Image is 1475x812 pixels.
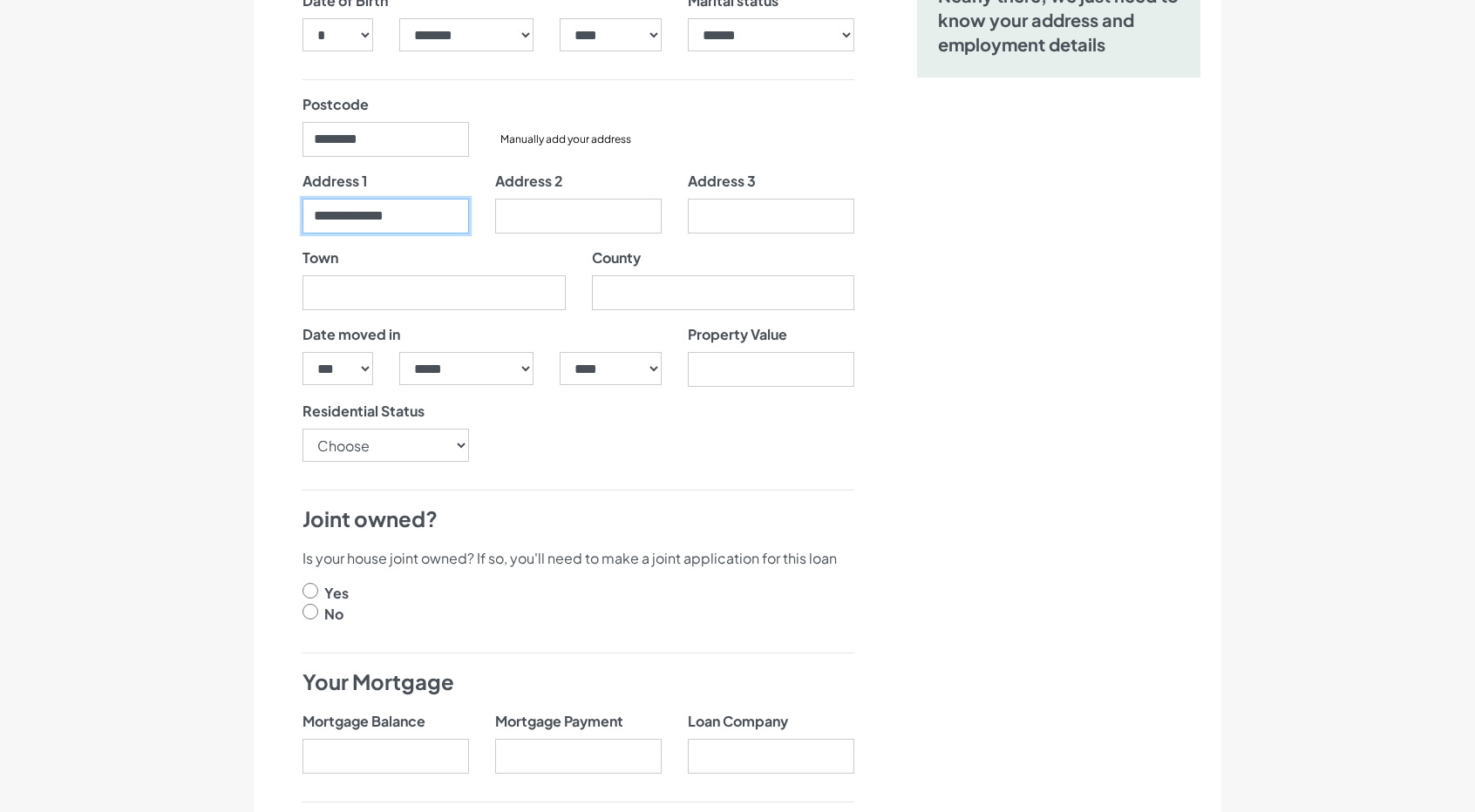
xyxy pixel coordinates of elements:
label: Yes [324,583,349,604]
label: Residential Status [302,401,425,422]
label: Date moved in [302,324,400,345]
h4: Your Mortgage [302,667,854,697]
label: Property Value [688,324,787,345]
button: Manually add your address [495,131,636,148]
label: No [324,604,343,625]
label: Address 3 [688,171,756,192]
label: Mortgage Payment [495,711,623,732]
h4: Joint owned? [302,504,854,534]
p: Is your house joint owned? If so, you'll need to make a joint application for this loan [302,548,854,569]
label: Address 2 [495,171,563,192]
label: Loan Company [688,711,788,732]
label: Postcode [302,94,369,115]
label: Address 1 [302,171,367,192]
label: Town [302,247,338,268]
label: Mortgage Balance [302,711,425,732]
label: County [592,247,641,268]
